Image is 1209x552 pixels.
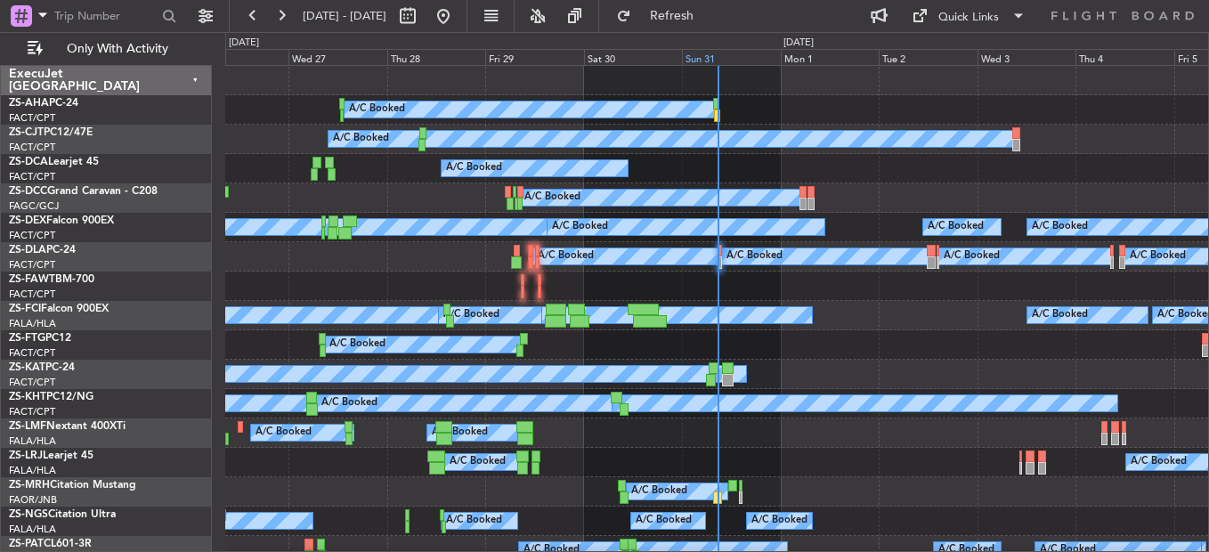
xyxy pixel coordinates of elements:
a: FACT/CPT [9,170,55,183]
a: ZS-LRJLearjet 45 [9,451,93,461]
span: ZS-MRH [9,480,50,491]
span: ZS-AHA [9,98,49,109]
a: ZS-PATCL601-3R [9,539,92,549]
a: ZS-DCCGrand Caravan - C208 [9,186,158,197]
a: ZS-AHAPC-24 [9,98,78,109]
button: Only With Activity [20,35,193,63]
div: A/C Booked [446,155,502,182]
div: Thu 28 [387,49,485,65]
span: ZS-PAT [9,539,44,549]
a: FALA/HLA [9,523,56,536]
div: Mon 1 [781,49,879,65]
a: FACT/CPT [9,346,55,360]
span: ZS-DLA [9,245,46,256]
a: ZS-KHTPC12/NG [9,392,93,402]
div: Sun 31 [682,49,780,65]
div: A/C Booked [944,243,1000,270]
a: ZS-FTGPC12 [9,333,71,344]
a: FACT/CPT [9,376,55,389]
div: A/C Booked [636,507,692,534]
div: A/C Booked [524,184,580,211]
span: ZS-DCC [9,186,47,197]
span: ZS-KHT [9,392,46,402]
div: Tue 26 [191,49,288,65]
span: [DATE] - [DATE] [303,8,386,24]
span: ZS-DCA [9,157,48,167]
div: [DATE] [783,36,814,51]
div: Sat 30 [584,49,682,65]
span: Refresh [635,10,710,22]
div: Wed 3 [978,49,1075,65]
span: ZS-FAW [9,274,49,285]
span: ZS-NGS [9,509,48,520]
span: ZS-CJT [9,127,44,138]
div: A/C Booked [446,507,502,534]
div: A/C Booked [1032,214,1088,240]
div: A/C Booked [432,419,488,446]
div: A/C Booked [321,390,377,417]
a: ZS-DCALearjet 45 [9,157,99,167]
div: A/C Booked [538,243,594,270]
a: FALA/HLA [9,434,56,448]
div: A/C Booked [631,478,687,505]
a: FAGC/GCJ [9,199,59,213]
div: A/C Booked [726,243,783,270]
div: A/C Booked [333,126,389,152]
input: Trip Number [54,3,157,29]
a: ZS-MRHCitation Mustang [9,480,136,491]
a: ZS-FCIFalcon 900EX [9,304,109,314]
div: A/C Booked [443,302,499,329]
a: ZS-DEXFalcon 900EX [9,215,114,226]
a: FAOR/JNB [9,493,57,507]
a: FACT/CPT [9,141,55,154]
div: A/C Booked [349,96,405,123]
div: Quick Links [938,9,999,27]
div: Thu 4 [1075,49,1173,65]
div: [DATE] [229,36,259,51]
a: FALA/HLA [9,317,56,330]
a: FACT/CPT [9,111,55,125]
div: A/C Booked [1131,449,1187,475]
span: Only With Activity [46,43,188,55]
a: FACT/CPT [9,258,55,272]
div: A/C Booked [329,331,385,358]
div: A/C Booked [450,449,506,475]
div: A/C Booked [552,214,608,240]
div: A/C Booked [928,214,984,240]
a: ZS-NGSCitation Ultra [9,509,116,520]
div: A/C Booked [1032,302,1088,329]
span: ZS-LRJ [9,451,43,461]
div: Tue 2 [879,49,977,65]
span: ZS-KAT [9,362,45,373]
div: A/C Booked [256,419,312,446]
a: FACT/CPT [9,405,55,418]
button: Refresh [608,2,715,30]
span: ZS-DEX [9,215,46,226]
a: ZS-LMFNextant 400XTi [9,421,126,432]
a: ZS-CJTPC12/47E [9,127,93,138]
span: ZS-FTG [9,333,45,344]
a: ZS-FAWTBM-700 [9,274,94,285]
button: Quick Links [903,2,1035,30]
div: Fri 29 [485,49,583,65]
a: FACT/CPT [9,229,55,242]
a: ZS-KATPC-24 [9,362,75,373]
span: ZS-FCI [9,304,41,314]
div: A/C Booked [751,507,807,534]
div: A/C Booked [1130,243,1186,270]
div: Wed 27 [288,49,386,65]
span: ZS-LMF [9,421,46,432]
a: FALA/HLA [9,464,56,477]
a: FACT/CPT [9,288,55,301]
a: ZS-DLAPC-24 [9,245,76,256]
